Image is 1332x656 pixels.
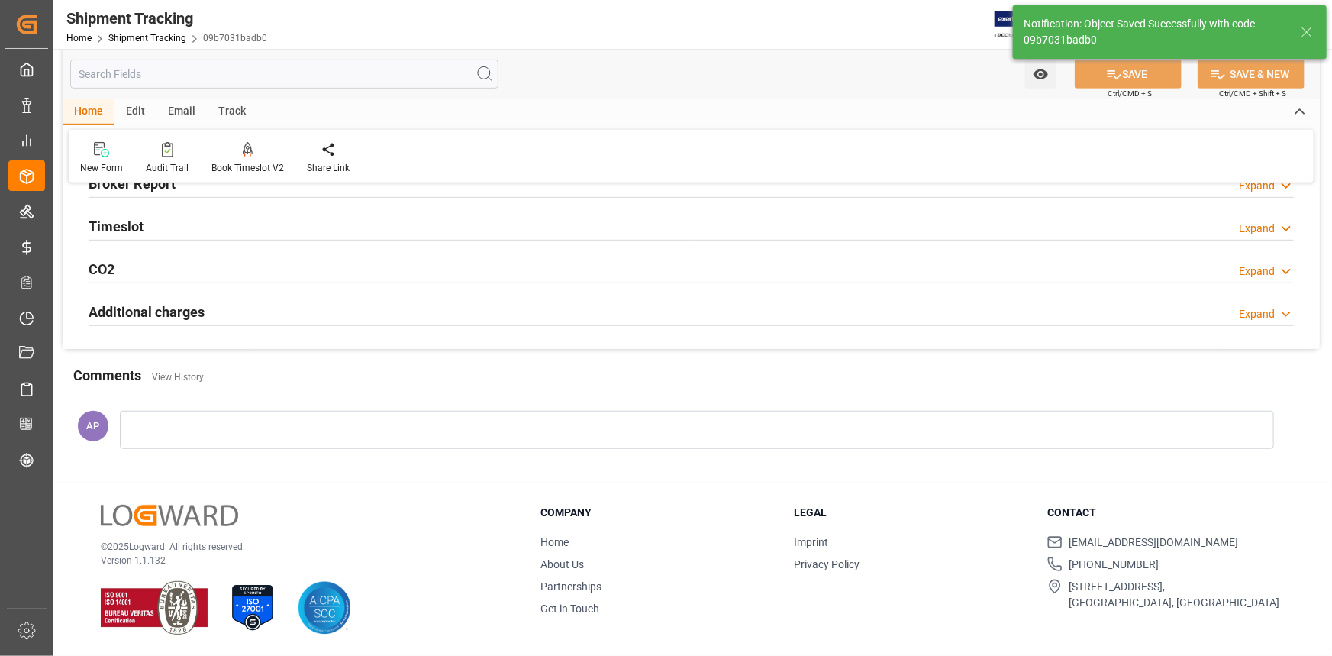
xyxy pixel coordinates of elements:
[156,99,207,125] div: Email
[101,540,502,554] p: © 2025 Logward. All rights reserved.
[1239,306,1275,322] div: Expand
[298,581,351,635] img: AICPA SOC
[66,33,92,44] a: Home
[1069,579,1279,611] span: [STREET_ADDRESS], [GEOGRAPHIC_DATA], [GEOGRAPHIC_DATA]
[89,173,176,194] h2: Broker Report
[101,505,238,527] img: Logward Logo
[152,372,204,383] a: View History
[794,558,860,570] a: Privacy Policy
[87,420,100,431] span: AP
[80,161,123,175] div: New Form
[63,99,114,125] div: Home
[1239,263,1275,280] div: Expand
[1075,60,1182,89] button: SAVE
[540,603,599,615] a: Get in Touch
[207,99,257,125] div: Track
[1108,88,1152,99] span: Ctrl/CMD + S
[146,161,189,175] div: Audit Trail
[540,536,569,548] a: Home
[1024,16,1286,48] div: Notification: Object Saved Successfully with code 09b7031badb0
[1239,178,1275,194] div: Expand
[540,505,775,521] h3: Company
[89,216,144,237] h2: Timeslot
[66,7,267,30] div: Shipment Tracking
[226,581,279,635] img: ISO 27001 Certification
[794,536,828,548] a: Imprint
[114,99,156,125] div: Edit
[101,581,208,635] img: ISO 9001 & ISO 14001 Certification
[101,554,502,567] p: Version 1.1.132
[995,11,1047,38] img: Exertis%20JAM%20-%20Email%20Logo.jpg_1722504956.jpg
[540,580,601,593] a: Partnerships
[307,161,350,175] div: Share Link
[1219,88,1286,99] span: Ctrl/CMD + Shift + S
[73,365,141,386] h2: Comments
[70,60,498,89] input: Search Fields
[108,33,186,44] a: Shipment Tracking
[540,558,584,570] a: About Us
[1198,60,1305,89] button: SAVE & NEW
[1239,221,1275,237] div: Expand
[1025,60,1056,89] button: open menu
[1047,505,1282,521] h3: Contact
[89,302,205,322] h2: Additional charges
[794,505,1028,521] h3: Legal
[1069,535,1238,551] span: [EMAIL_ADDRESS][DOMAIN_NAME]
[211,161,284,175] div: Book Timeslot V2
[1069,557,1159,573] span: [PHONE_NUMBER]
[89,259,114,280] h2: CO2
